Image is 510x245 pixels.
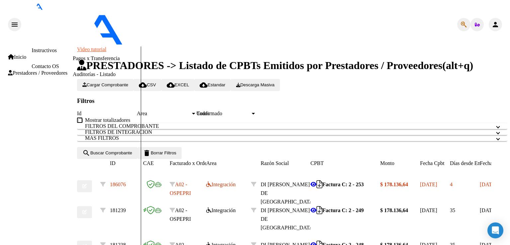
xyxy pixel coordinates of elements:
[420,182,437,187] span: [DATE]
[480,207,497,213] span: [DATE]
[179,41,199,46] span: - ospepri
[8,54,26,60] a: Inicio
[380,182,408,187] strong: $ 178.136,64
[21,10,179,45] img: Logo SAAS
[206,160,216,166] span: Area
[487,222,503,238] div: Open Intercom Messenger
[197,111,210,116] span: Todos
[170,207,191,222] span: A02 - OSPEPRI
[231,82,280,87] app-download-masive: Descarga masiva de comprobantes (adjuntos)
[8,70,67,76] a: Prestadores / Proveedores
[139,82,156,87] span: CSV
[380,159,420,168] datatable-header-cell: Monto
[322,182,364,187] strong: Factura C: 2 - 253
[137,111,191,117] span: Area
[261,180,310,206] div: 20390188596
[170,159,206,168] datatable-header-cell: Facturado x Orden De
[231,79,280,91] button: Descarga Masiva
[310,160,324,166] span: CPBT
[170,160,217,166] span: Facturado x Orden De
[380,160,394,166] span: Monto
[133,79,161,91] button: CSV
[450,160,492,166] span: Días desde Emisión
[450,207,455,213] span: 35
[206,182,236,187] span: Integración
[170,182,191,196] span: A02 - OSPEPRI
[85,129,491,135] mat-panel-title: FILTROS DE INTEGRACION
[77,123,507,129] mat-expansion-panel-header: FILTROS DEL COMPROBANTE
[32,47,57,53] a: Instructivos
[194,79,230,91] button: Estandar
[491,21,499,29] mat-icon: person
[143,149,151,157] mat-icon: delete
[420,207,437,213] span: [DATE]
[322,207,364,213] strong: Factura C: 2 - 249
[167,81,175,89] mat-icon: cloud_download
[85,135,491,141] mat-panel-title: MAS FILTROS
[73,71,116,77] a: Auditorías - Listado
[77,135,507,141] mat-expansion-panel-header: MAS FILTROS
[143,160,154,166] span: CAE
[200,81,208,89] mat-icon: cloud_download
[143,159,170,168] datatable-header-cell: CAE
[77,97,507,105] h3: Filtros
[143,150,176,155] span: Borrar Filtros
[442,59,473,71] span: (alt+q)
[32,63,59,69] a: Contacto OS
[161,79,195,91] button: EXCEL
[200,82,225,87] span: Estandar
[11,21,19,29] mat-icon: menu
[261,159,310,168] datatable-header-cell: Razón Social
[199,41,315,46] span: - DI [PERSON_NAME] DE [GEOGRAPHIC_DATA]
[85,123,491,129] mat-panel-title: FILTROS DEL COMPROBANTE
[450,182,453,187] span: 4
[77,59,442,71] span: PRESTADORES -> Listado de CPBTs Emitidos por Prestadores / Proveedores
[206,159,251,168] datatable-header-cell: Area
[480,159,510,168] datatable-header-cell: Fecha Recibido
[420,159,450,168] datatable-header-cell: Fecha Cpbt
[77,129,507,135] mat-expansion-panel-header: FILTROS DE INTEGRACION
[420,160,444,166] span: Fecha Cpbt
[261,160,289,166] span: Razón Social
[206,207,236,213] span: Integración
[236,82,275,87] span: Descarga Masiva
[480,182,497,187] span: [DATE]
[73,55,120,61] a: Pagos x Transferencia
[450,159,480,168] datatable-header-cell: Días desde Emisión
[310,159,380,168] datatable-header-cell: CPBT
[137,147,182,159] button: Borrar Filtros
[380,207,408,213] strong: $ 178.136,64
[261,207,315,230] span: DI [PERSON_NAME] DE [GEOGRAPHIC_DATA]
[139,81,147,89] mat-icon: cloud_download
[261,182,315,204] span: DI [PERSON_NAME] DE [GEOGRAPHIC_DATA]
[261,206,310,232] div: 20390188596
[167,82,189,87] span: EXCEL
